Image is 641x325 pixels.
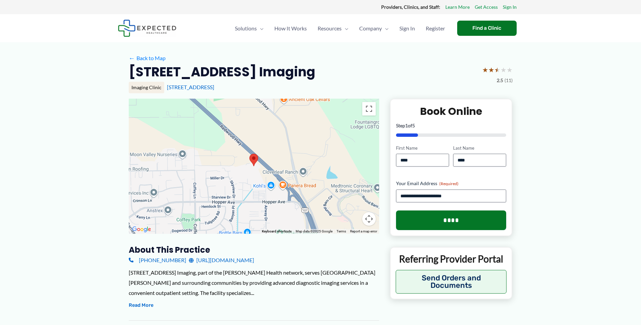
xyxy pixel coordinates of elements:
[257,17,264,40] span: Menu Toggle
[189,255,254,265] a: [URL][DOMAIN_NAME]
[396,123,507,128] p: Step of
[399,17,415,40] span: Sign In
[482,64,488,76] span: ★
[507,64,513,76] span: ★
[129,55,135,61] span: ←
[354,17,394,40] a: CompanyMenu Toggle
[381,4,440,10] strong: Providers, Clinics, and Staff:
[235,17,257,40] span: Solutions
[439,181,459,186] span: (Required)
[269,17,312,40] a: How It Works
[488,64,494,76] span: ★
[412,123,415,128] span: 5
[362,212,376,226] button: Map camera controls
[426,17,445,40] span: Register
[337,229,346,233] a: Terms (opens in new tab)
[318,17,342,40] span: Resources
[229,17,450,40] nav: Primary Site Navigation
[129,82,164,93] div: Imaging Clinic
[396,270,507,294] button: Send Orders and Documents
[500,64,507,76] span: ★
[129,255,186,265] a: [PHONE_NUMBER]
[504,76,513,85] span: (11)
[130,225,153,234] a: Open this area in Google Maps (opens a new window)
[396,105,507,118] h2: Book Online
[396,253,507,265] p: Referring Provider Portal
[129,64,315,80] h2: [STREET_ADDRESS] Imaging
[362,102,376,116] button: Toggle fullscreen view
[129,301,153,309] button: Read More
[497,76,503,85] span: 2.5
[457,21,517,36] a: Find a Clinic
[229,17,269,40] a: SolutionsMenu Toggle
[350,229,377,233] a: Report a map error
[359,17,382,40] span: Company
[262,229,292,234] button: Keyboard shortcuts
[405,123,408,128] span: 1
[494,64,500,76] span: ★
[475,3,498,11] a: Get Access
[130,225,153,234] img: Google
[420,17,450,40] a: Register
[453,145,506,151] label: Last Name
[167,84,214,90] a: [STREET_ADDRESS]
[274,17,307,40] span: How It Works
[445,3,470,11] a: Learn More
[342,17,348,40] span: Menu Toggle
[296,229,332,233] span: Map data ©2025 Google
[396,180,507,187] label: Your Email Address
[118,20,176,37] img: Expected Healthcare Logo - side, dark font, small
[396,145,449,151] label: First Name
[129,268,379,298] div: [STREET_ADDRESS] Imaging, part of the [PERSON_NAME] Health network, serves [GEOGRAPHIC_DATA][PERS...
[394,17,420,40] a: Sign In
[312,17,354,40] a: ResourcesMenu Toggle
[503,3,517,11] a: Sign In
[382,17,389,40] span: Menu Toggle
[129,245,379,255] h3: About this practice
[129,53,166,63] a: ←Back to Map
